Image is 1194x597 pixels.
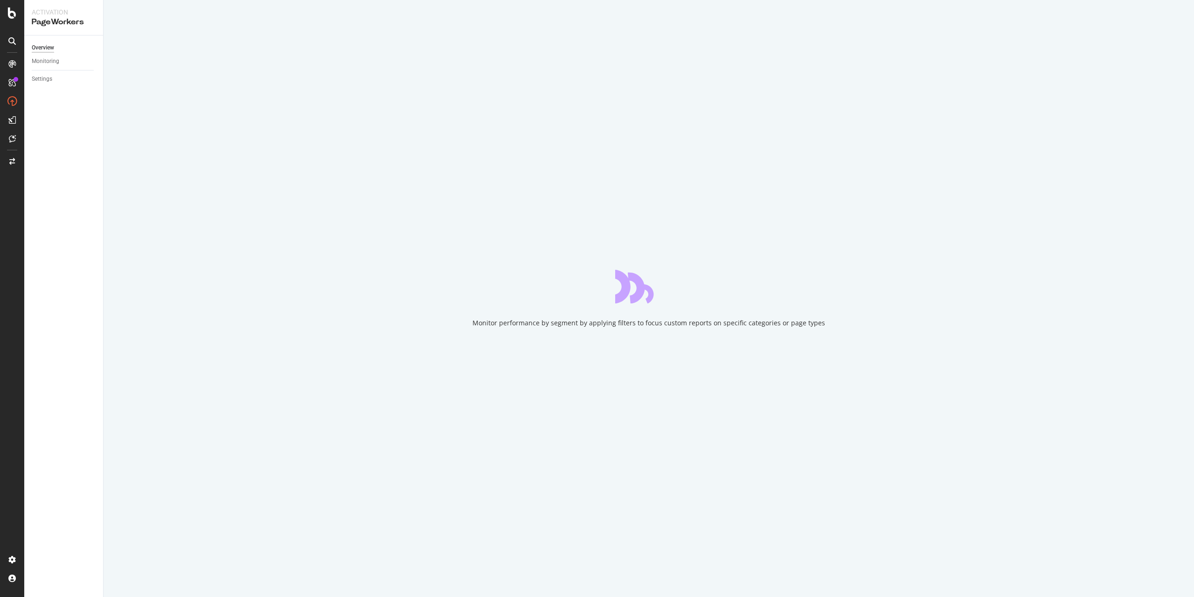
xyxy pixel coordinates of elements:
a: Monitoring [32,56,97,66]
div: Activation [32,7,96,17]
a: Settings [32,74,97,84]
div: Settings [32,74,52,84]
div: animation [615,270,682,303]
div: Monitor performance by segment by applying filters to focus custom reports on specific categories... [472,318,825,328]
div: PageWorkers [32,17,96,28]
div: Overview [32,43,54,53]
a: Overview [32,43,97,53]
div: Monitoring [32,56,59,66]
